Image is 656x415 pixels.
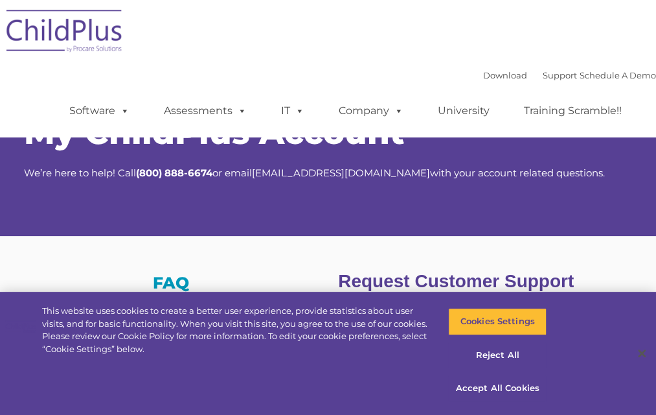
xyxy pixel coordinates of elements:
a: Support [543,70,577,80]
a: [EMAIL_ADDRESS][DOMAIN_NAME] [252,167,430,179]
a: Schedule A Demo [580,70,656,80]
strong: 800) 888-6674 [139,167,212,179]
a: Download [483,70,527,80]
strong: ( [136,167,139,179]
span: We’re here to help! Call or email with your account related questions. [24,167,605,179]
button: Close [628,339,656,368]
a: Assessments [151,98,260,124]
a: University [425,98,503,124]
font: | [483,70,656,80]
h3: FAQ [24,275,319,291]
button: Accept All Cookies [448,375,547,402]
a: Company [326,98,416,124]
a: IT [268,98,317,124]
button: Reject All [448,342,547,369]
div: This website uses cookies to create a better user experience, provide statistics about user visit... [42,305,429,355]
a: Training Scramble!! [511,98,635,124]
a: Software [56,98,142,124]
button: Cookies Settings [448,308,547,335]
